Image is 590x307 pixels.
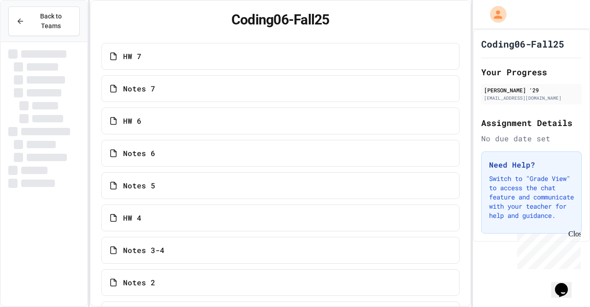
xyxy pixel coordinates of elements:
[513,230,581,269] iframe: chat widget
[101,108,460,134] a: HW 6
[8,6,80,36] button: Back to Teams
[551,270,581,298] iframe: chat widget
[123,148,155,159] span: Notes 6
[480,4,509,25] div: My Account
[123,83,155,94] span: Notes 7
[101,43,460,70] a: HW 7
[123,212,142,223] span: HW 4
[484,95,579,102] div: [EMAIL_ADDRESS][DOMAIN_NAME]
[101,269,460,296] a: Notes 2
[489,159,574,170] h3: Need Help?
[123,277,155,288] span: Notes 2
[123,180,155,191] span: Notes 5
[481,37,564,50] h1: Coding06-Fall25
[481,133,582,144] div: No due date set
[101,12,460,28] h1: Coding06-Fall25
[481,66,582,78] h2: Your Progress
[101,172,460,199] a: Notes 5
[484,86,579,94] div: [PERSON_NAME] '29
[30,12,72,31] span: Back to Teams
[4,4,64,59] div: Chat with us now!Close
[123,51,142,62] span: HW 7
[123,115,142,126] span: HW 6
[101,75,460,102] a: Notes 7
[123,245,165,256] span: Notes 3-4
[101,205,460,231] a: HW 4
[101,140,460,167] a: Notes 6
[489,174,574,220] p: Switch to "Grade View" to access the chat feature and communicate with your teacher for help and ...
[101,237,460,264] a: Notes 3-4
[481,116,582,129] h2: Assignment Details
